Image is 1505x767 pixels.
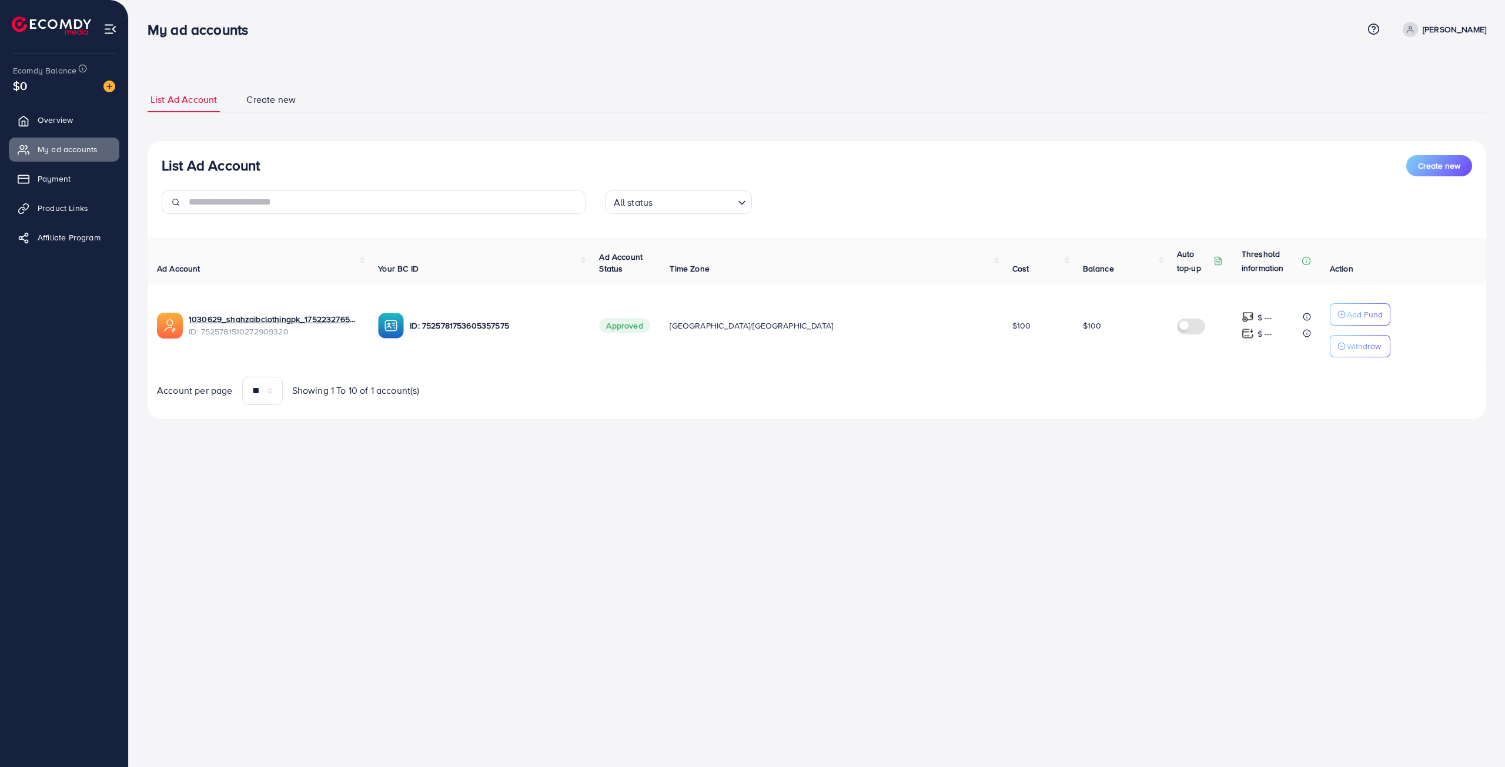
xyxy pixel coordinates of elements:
span: ID: 7525781510272909320 [189,326,359,337]
p: ID: 7525781753605357575 [410,319,580,333]
p: Threshold information [1242,247,1299,275]
p: Auto top-up [1177,247,1211,275]
img: image [103,81,115,92]
span: Ad Account [157,263,200,274]
span: $0 [13,77,27,94]
span: All status [611,194,655,211]
a: Affiliate Program [9,226,119,249]
img: ic-ba-acc.ded83a64.svg [378,313,404,339]
div: Search for option [605,190,752,214]
a: My ad accounts [9,138,119,161]
span: Ad Account Status [599,251,643,274]
span: Create new [1418,160,1460,172]
iframe: Chat [1248,335,1496,758]
p: $ --- [1257,310,1272,324]
span: My ad accounts [38,143,98,155]
span: Account per page [157,384,233,397]
span: Showing 1 To 10 of 1 account(s) [292,384,420,397]
span: Approved [599,318,650,333]
a: Overview [9,108,119,132]
a: 1030629_shahzaibclothingpk_1752232765840 [189,313,359,325]
a: Payment [9,167,119,190]
img: logo [12,16,91,35]
img: menu [103,22,117,36]
span: Cost [1012,263,1029,274]
p: Add Fund [1347,307,1383,321]
div: <span class='underline'>1030629_shahzaibclothingpk_1752232765840</span></br>7525781510272909320 [189,313,359,337]
a: Product Links [9,196,119,220]
span: $100 [1012,320,1031,331]
span: Action [1330,263,1353,274]
span: Balance [1083,263,1114,274]
p: [PERSON_NAME] [1423,22,1486,36]
img: top-up amount [1242,311,1254,323]
button: Create new [1406,155,1472,176]
span: Overview [38,114,73,126]
span: List Ad Account [150,93,217,106]
span: Affiliate Program [38,232,101,243]
a: [PERSON_NAME] [1398,22,1486,37]
span: Create new [246,93,296,106]
img: ic-ads-acc.e4c84228.svg [157,313,183,339]
img: top-up amount [1242,327,1254,340]
span: $100 [1083,320,1102,331]
h3: My ad accounts [148,21,257,38]
span: Product Links [38,202,88,214]
h3: List Ad Account [162,157,260,174]
span: Your BC ID [378,263,419,274]
span: [GEOGRAPHIC_DATA]/[GEOGRAPHIC_DATA] [670,320,833,331]
button: Add Fund [1330,303,1390,326]
span: Payment [38,173,71,185]
p: $ --- [1257,327,1272,341]
input: Search for option [656,192,733,211]
span: Ecomdy Balance [13,65,76,76]
span: Time Zone [670,263,709,274]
